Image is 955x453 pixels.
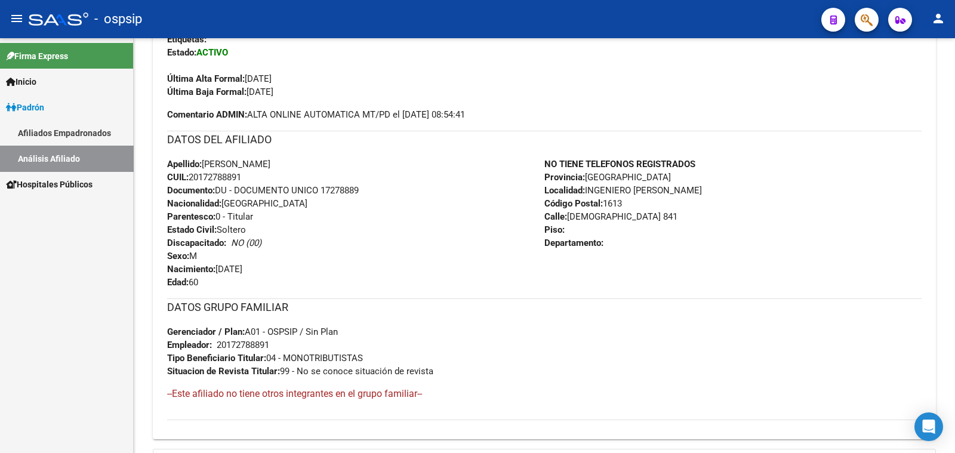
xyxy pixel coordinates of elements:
[167,159,270,170] span: [PERSON_NAME]
[167,47,196,58] strong: Estado:
[167,185,359,196] span: DU - DOCUMENTO UNICO 17278889
[167,326,245,337] strong: Gerenciador / Plan:
[167,73,245,84] strong: Última Alta Formal:
[167,211,215,222] strong: Parentesco:
[167,366,433,377] span: 99 - No se conoce situación de revista
[167,172,241,183] span: 20172788891
[167,251,189,261] strong: Sexo:
[167,326,338,337] span: A01 - OSPSIP / Sin Plan
[6,50,68,63] span: Firma Express
[931,11,945,26] mat-icon: person
[167,353,363,363] span: 04 - MONOTRIBUTISTAS
[167,211,253,222] span: 0 - Titular
[167,185,215,196] strong: Documento:
[167,159,202,170] strong: Apellido:
[167,366,280,377] strong: Situacion de Revista Titular:
[544,185,585,196] strong: Localidad:
[167,387,922,400] h4: --Este afiliado no tiene otros integrantes en el grupo familiar--
[167,108,465,121] span: ALTA ONLINE AUTOMATICA MT/PD el [DATE] 08:54:41
[544,198,622,209] span: 1613
[167,299,922,316] h3: DATOS GRUPO FAMILIAR
[167,277,198,288] span: 60
[167,353,266,363] strong: Tipo Beneficiario Titular:
[544,238,603,248] strong: Departamento:
[167,87,247,97] strong: Última Baja Formal:
[10,11,24,26] mat-icon: menu
[167,264,242,275] span: [DATE]
[544,172,671,183] span: [GEOGRAPHIC_DATA]
[544,224,565,235] strong: Piso:
[167,34,207,45] strong: Etiquetas:
[196,47,228,58] strong: ACTIVO
[167,87,273,97] span: [DATE]
[167,224,217,235] strong: Estado Civil:
[167,238,226,248] strong: Discapacitado:
[167,340,212,350] strong: Empleador:
[167,251,197,261] span: M
[167,198,221,209] strong: Nacionalidad:
[6,75,36,88] span: Inicio
[167,172,189,183] strong: CUIL:
[544,211,677,222] span: [DEMOGRAPHIC_DATA] 841
[167,109,247,120] strong: Comentario ADMIN:
[94,6,142,32] span: - ospsip
[544,159,695,170] strong: NO TIENE TELEFONOS REGISTRADOS
[217,338,269,352] div: 20172788891
[167,224,246,235] span: Soltero
[167,73,272,84] span: [DATE]
[6,178,93,191] span: Hospitales Públicos
[544,172,585,183] strong: Provincia:
[544,198,603,209] strong: Código Postal:
[6,101,44,114] span: Padrón
[167,198,307,209] span: [GEOGRAPHIC_DATA]
[544,185,702,196] span: INGENIERO [PERSON_NAME]
[167,277,189,288] strong: Edad:
[231,238,261,248] i: NO (00)
[914,412,943,441] div: Open Intercom Messenger
[167,264,215,275] strong: Nacimiento:
[167,131,922,148] h3: DATOS DEL AFILIADO
[544,211,567,222] strong: Calle:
